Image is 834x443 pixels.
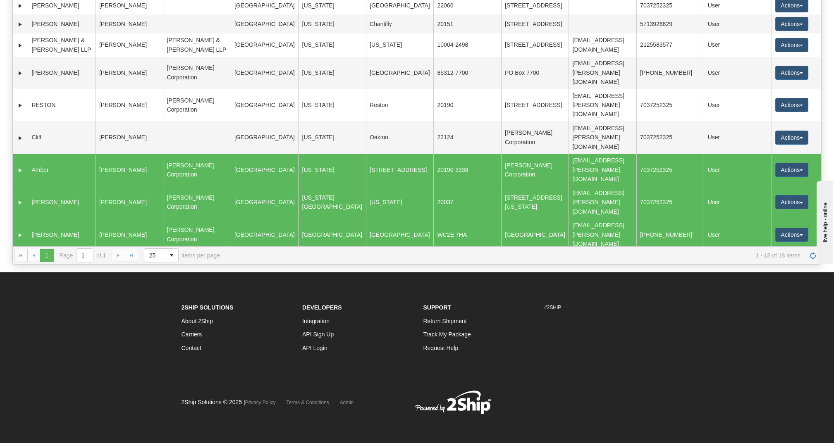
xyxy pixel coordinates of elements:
a: Track My Package [423,331,471,338]
td: [PERSON_NAME] [96,14,163,33]
td: [PERSON_NAME] [96,121,163,153]
span: 2Ship Solutions © 2025 | [182,399,276,405]
td: [GEOGRAPHIC_DATA] [231,121,299,153]
td: [GEOGRAPHIC_DATA] [231,154,299,186]
span: Page of 1 [60,248,106,262]
td: [US_STATE] [298,57,366,89]
td: [PERSON_NAME] Corporation [163,154,231,186]
td: User [704,33,772,57]
a: Expand [16,231,24,239]
button: Actions [775,98,808,112]
td: RESTON [28,89,96,121]
td: User [704,219,772,251]
td: [STREET_ADDRESS] [501,89,569,121]
td: 20037 [433,186,501,218]
td: [EMAIL_ADDRESS][PERSON_NAME][DOMAIN_NAME] [569,57,636,89]
td: [GEOGRAPHIC_DATA] [231,219,299,251]
td: 20151 [433,14,501,33]
td: [GEOGRAPHIC_DATA] [366,57,434,89]
a: Admin [340,400,354,405]
td: 20190 [433,89,501,121]
td: [US_STATE][GEOGRAPHIC_DATA] [298,186,366,218]
button: Actions [775,163,808,177]
td: [PERSON_NAME] [28,57,96,89]
td: [PHONE_NUMBER] [636,57,704,89]
span: Page sizes drop down [144,248,179,262]
td: User [704,89,772,121]
td: [GEOGRAPHIC_DATA] [231,33,299,57]
td: [EMAIL_ADDRESS][PERSON_NAME][DOMAIN_NAME] [569,89,636,121]
button: Actions [775,228,808,242]
iframe: chat widget [815,179,833,264]
a: Privacy Policy [245,400,276,405]
td: [US_STATE] [298,121,366,153]
td: [PERSON_NAME] [28,14,96,33]
td: [PERSON_NAME] [96,33,163,57]
td: [PERSON_NAME] & [PERSON_NAME] LLP [28,33,96,57]
td: [US_STATE] [298,89,366,121]
a: Refresh [806,249,820,262]
td: Cliff [28,121,96,153]
td: [GEOGRAPHIC_DATA] [231,57,299,89]
td: [GEOGRAPHIC_DATA] [298,219,366,251]
a: API Sign Up [302,331,334,338]
a: About 2Ship [182,318,213,324]
a: Expand [16,20,24,29]
a: Contact [182,345,201,351]
td: [PERSON_NAME] [28,219,96,251]
td: 85312-7700 [433,57,501,89]
span: 25 [149,251,160,260]
td: [PERSON_NAME] [28,186,96,218]
td: [EMAIL_ADDRESS][PERSON_NAME][DOMAIN_NAME] [569,121,636,153]
span: Page 1 [40,249,53,262]
td: [US_STATE] [366,186,434,218]
button: Actions [775,195,808,209]
strong: Developers [302,304,342,311]
td: [PERSON_NAME] Corporation [163,186,231,218]
td: [PHONE_NUMBER] [636,219,704,251]
td: [PERSON_NAME] Corporation [501,154,569,186]
button: Actions [775,38,808,52]
td: [EMAIL_ADDRESS][PERSON_NAME][DOMAIN_NAME] [569,219,636,251]
a: Return Shipment [423,318,467,324]
td: [GEOGRAPHIC_DATA] [501,219,569,251]
a: Expand [16,134,24,142]
td: [US_STATE] [298,14,366,33]
td: 22124 [433,121,501,153]
td: User [704,14,772,33]
td: [US_STATE] [366,33,434,57]
strong: Support [423,304,452,311]
h6: #2SHIP [544,305,653,310]
td: User [704,186,772,218]
td: [EMAIL_ADDRESS][PERSON_NAME][DOMAIN_NAME] [569,186,636,218]
div: live help - online [6,7,76,13]
td: [GEOGRAPHIC_DATA] [231,14,299,33]
td: [PERSON_NAME] [96,57,163,89]
td: PO Box 7700 [501,57,569,89]
td: 2125583577 [636,33,704,57]
td: User [704,154,772,186]
td: [GEOGRAPHIC_DATA] [231,186,299,218]
a: Integration [302,318,330,324]
a: Carriers [182,331,202,338]
td: 10004-2498 [433,33,501,57]
td: [GEOGRAPHIC_DATA] [366,219,434,251]
td: [PERSON_NAME] [96,219,163,251]
td: [GEOGRAPHIC_DATA] [231,89,299,121]
a: Request Help [423,345,459,351]
td: 7037252325 [636,89,704,121]
a: Expand [16,41,24,50]
td: [PERSON_NAME] & [PERSON_NAME] LLP [163,33,231,57]
td: 5713926629 [636,14,704,33]
td: User [704,121,772,153]
td: [EMAIL_ADDRESS][PERSON_NAME][DOMAIN_NAME] [569,154,636,186]
td: 7037252325 [636,186,704,218]
a: Expand [16,69,24,77]
strong: 2Ship Solutions [182,304,234,311]
td: Reston [366,89,434,121]
a: Expand [16,166,24,174]
td: 20190-3338 [433,154,501,186]
td: Oakton [366,121,434,153]
a: Expand [16,2,24,10]
a: Expand [16,101,24,110]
